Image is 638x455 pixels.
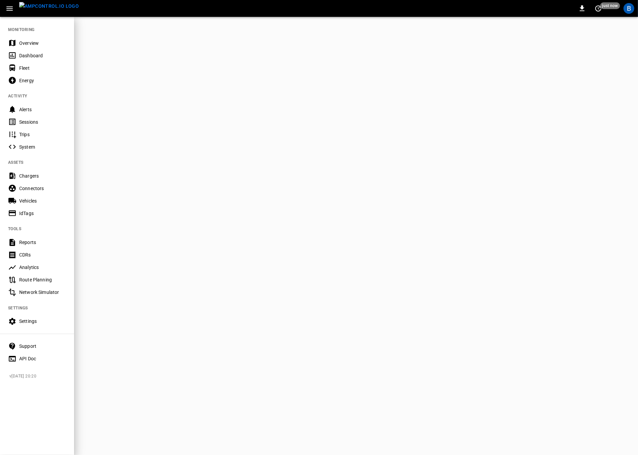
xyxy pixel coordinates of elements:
div: Trips [19,131,66,138]
div: System [19,144,66,150]
div: CDRs [19,251,66,258]
div: Energy [19,77,66,84]
span: just now [600,2,620,9]
div: profile-icon [624,3,634,14]
div: API Doc [19,355,66,362]
div: Vehicles [19,198,66,204]
div: Overview [19,40,66,47]
img: ampcontrol.io logo [19,2,79,10]
span: v [DATE] 20:20 [9,373,69,380]
div: Chargers [19,173,66,179]
div: Analytics [19,264,66,271]
div: Fleet [19,65,66,71]
div: Sessions [19,119,66,125]
div: Settings [19,318,66,325]
div: Dashboard [19,52,66,59]
div: Reports [19,239,66,246]
div: Network Simulator [19,289,66,296]
div: IdTags [19,210,66,217]
button: set refresh interval [593,3,604,14]
div: Connectors [19,185,66,192]
div: Route Planning [19,276,66,283]
div: Alerts [19,106,66,113]
div: Support [19,343,66,350]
